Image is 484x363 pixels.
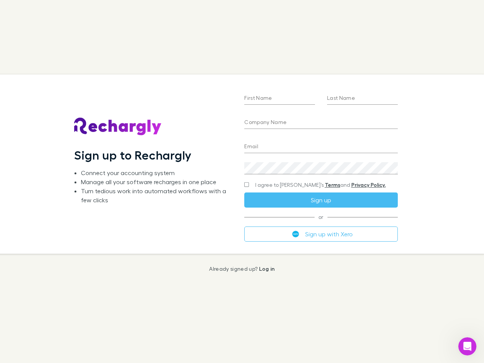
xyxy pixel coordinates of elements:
[351,181,386,188] a: Privacy Policy.
[259,265,275,272] a: Log in
[81,186,232,205] li: Turn tedious work into automated workflows with a few clicks
[81,177,232,186] li: Manage all your software recharges in one place
[74,148,192,162] h1: Sign up to Rechargly
[255,181,386,189] span: I agree to [PERSON_NAME]’s and
[74,118,162,136] img: Rechargly's Logo
[244,226,397,242] button: Sign up with Xero
[292,231,299,237] img: Xero's logo
[325,181,340,188] a: Terms
[81,168,232,177] li: Connect your accounting system
[244,192,397,208] button: Sign up
[209,266,275,272] p: Already signed up?
[458,337,476,355] iframe: Intercom live chat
